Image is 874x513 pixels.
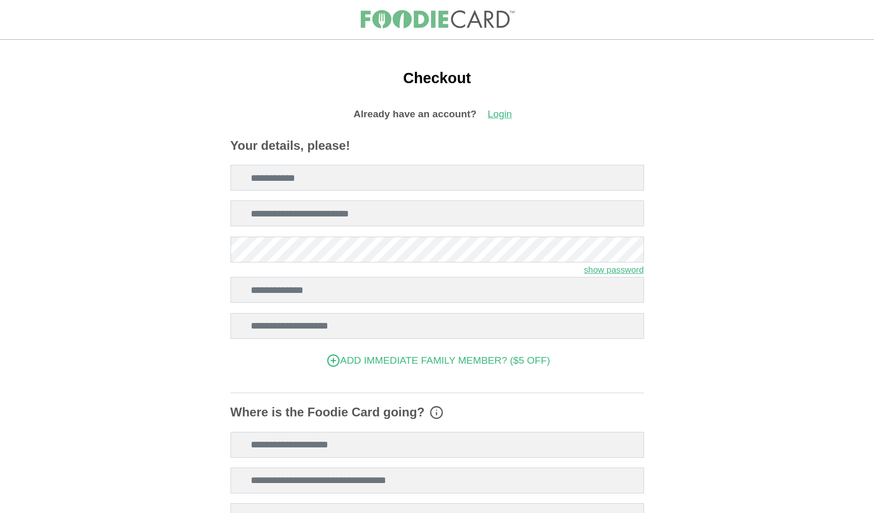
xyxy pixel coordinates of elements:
[584,265,644,275] small: show password
[354,108,477,119] strong: Already have an account?
[584,262,644,277] a: show password
[360,10,515,29] img: FoodieCard; Eat, Drink, Save, Donate
[479,102,520,127] a: Login
[231,69,644,87] h1: Checkout
[231,403,425,422] span: Where is the Foodie Card going?
[231,136,644,155] legend: Your details, please!
[231,349,644,373] button: Add immediate family member? ($5 off)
